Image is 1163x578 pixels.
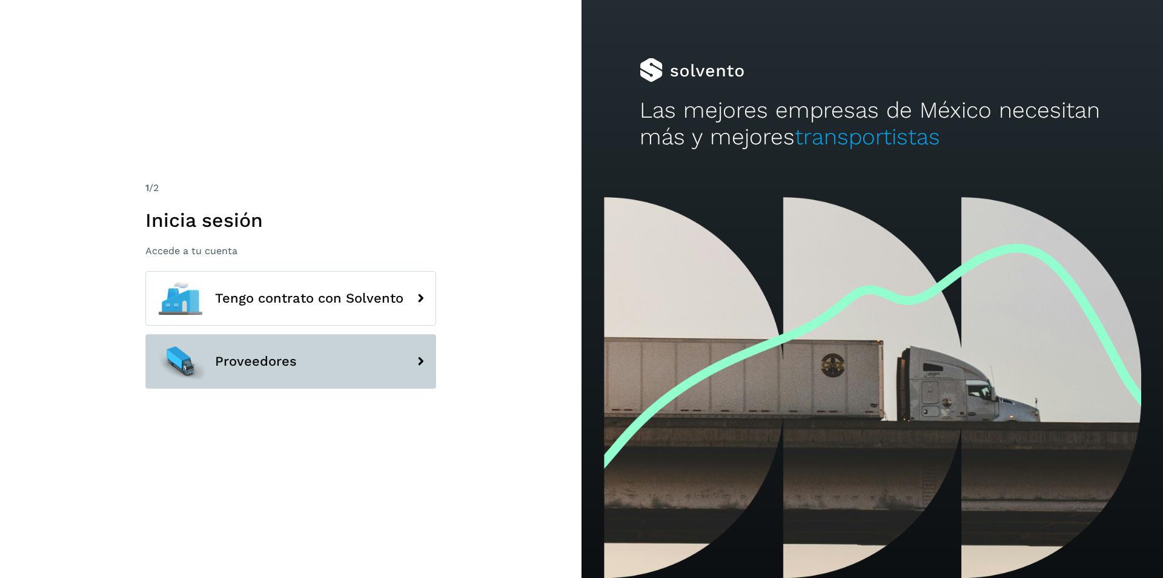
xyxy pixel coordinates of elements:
[145,245,436,257] p: Accede a tu cuenta
[145,334,436,389] button: Proveedores
[145,181,436,195] div: /2
[145,271,436,326] button: Tengo contrato con Solvento
[215,354,297,369] span: Proveedores
[640,97,1105,151] h2: Las mejores empresas de México necesitan más y mejores
[145,182,149,193] span: 1
[215,291,403,306] span: Tengo contrato con Solvento
[145,209,436,232] h1: Inicia sesión
[795,124,940,150] span: transportistas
